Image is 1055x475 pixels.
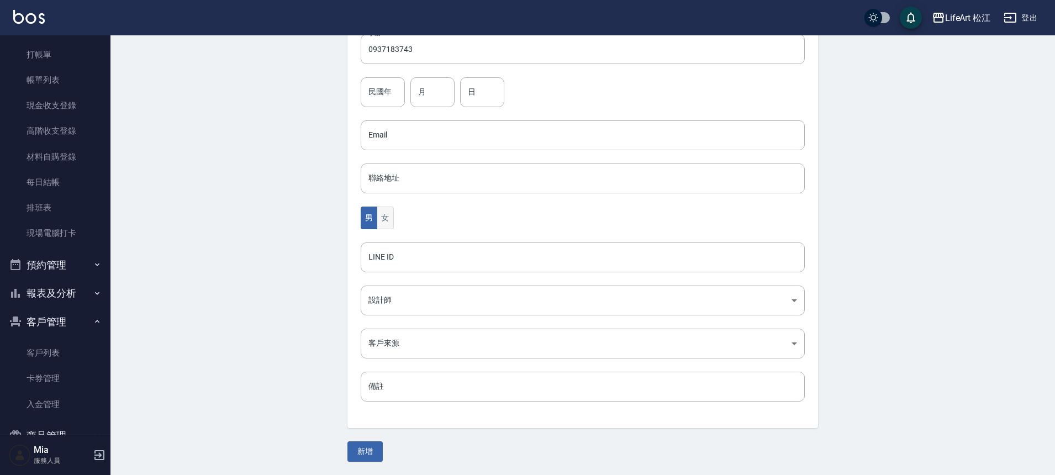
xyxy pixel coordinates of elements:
a: 材料自購登錄 [4,144,106,170]
button: 新增 [347,441,383,462]
img: Person [9,444,31,466]
button: 預約管理 [4,251,106,279]
button: 登出 [999,8,1042,28]
a: 排班表 [4,195,106,220]
button: LifeArt 松江 [927,7,995,29]
button: save [900,7,922,29]
button: 報表及分析 [4,279,106,308]
button: 男 [361,207,377,229]
button: 商品管理 [4,421,106,450]
a: 打帳單 [4,42,106,67]
button: 女 [377,207,393,229]
a: 卡券管理 [4,366,106,391]
a: 現場電腦打卡 [4,220,106,246]
label: 手機 [368,29,380,38]
a: 入金管理 [4,392,106,417]
a: 現金收支登錄 [4,93,106,118]
p: 服務人員 [34,456,90,466]
button: 客戶管理 [4,308,106,336]
a: 客戶列表 [4,340,106,366]
div: LifeArt 松江 [945,11,991,25]
a: 帳單列表 [4,67,106,93]
h5: Mia [34,445,90,456]
a: 每日結帳 [4,170,106,195]
img: Logo [13,10,45,24]
a: 高階收支登錄 [4,118,106,144]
